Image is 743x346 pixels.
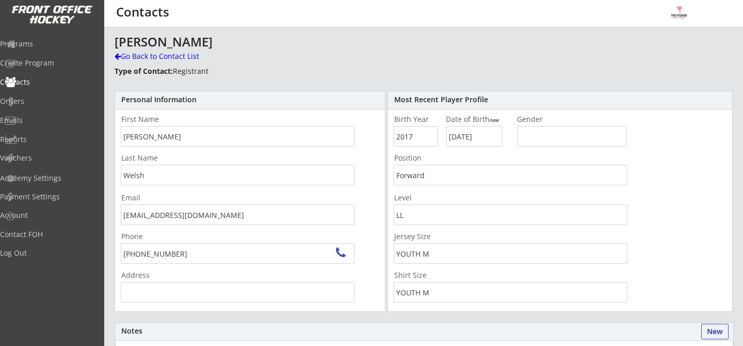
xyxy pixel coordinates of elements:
[115,51,247,61] div: Go Back to Contact List
[394,233,457,240] div: Jersey Size
[121,194,354,201] div: Email
[446,116,510,123] div: Date of Birth
[394,272,457,279] div: Shirt Size
[394,194,457,201] div: Level
[115,66,173,76] strong: Type of Contact:
[115,65,337,77] div: Registrant
[394,154,457,162] div: Position
[121,272,184,279] div: Address
[490,116,499,123] em: new
[115,36,484,48] div: [PERSON_NAME]
[394,96,726,103] div: Most Recent Player Profile
[394,116,438,123] div: Birth Year
[121,327,727,335] div: Notes
[121,154,184,162] div: Last Name
[517,116,580,123] div: Gender
[121,116,184,123] div: First Name
[701,324,729,339] button: New
[121,233,184,240] div: Phone
[121,96,379,103] div: Personal Information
